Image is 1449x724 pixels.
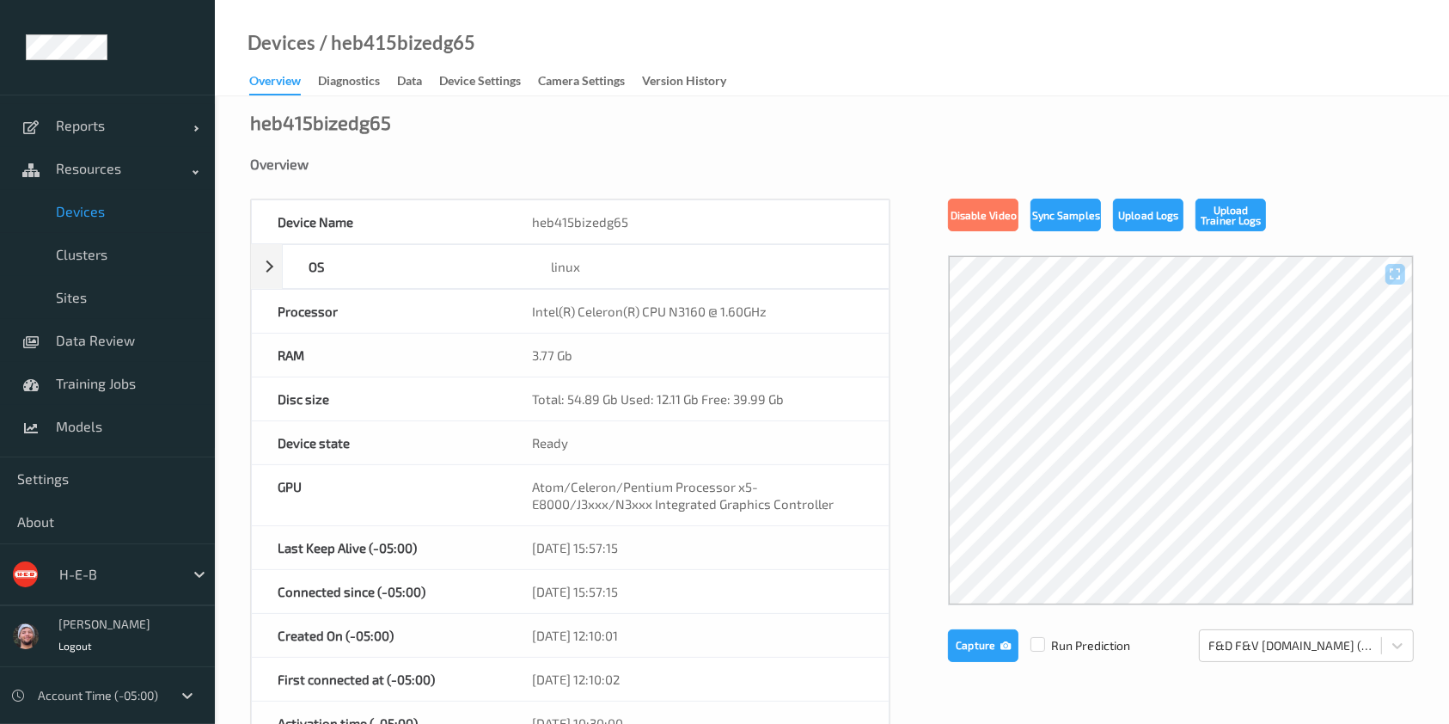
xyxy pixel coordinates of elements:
div: Total: 54.89 Gb Used: 12.11 Gb Free: 39.99 Gb [506,377,888,420]
div: Device Settings [439,72,521,94]
a: Devices [248,34,315,52]
a: Data [397,70,439,94]
div: OSlinux [251,244,890,289]
a: Diagnostics [318,70,397,94]
button: Upload Trainer Logs [1195,199,1266,231]
a: Camera Settings [538,70,642,94]
div: GPU [252,465,506,525]
div: Overview [250,156,1414,173]
button: Disable Video [948,199,1018,231]
div: / heb415bizedg65 [315,34,475,52]
div: Device state [252,421,506,464]
div: heb415bizedg65 [506,200,888,243]
a: Device Settings [439,70,538,94]
div: Disc size [252,377,506,420]
div: RAM [252,334,506,377]
div: [DATE] 15:57:15 [506,526,888,569]
button: Capture [948,629,1018,662]
div: Device Name [252,200,506,243]
div: Processor [252,290,506,333]
div: Version History [642,72,726,94]
a: Version History [642,70,743,94]
div: Data [397,72,422,94]
div: Created On (-05:00) [252,614,506,657]
div: Overview [249,72,301,95]
div: [DATE] 12:10:02 [506,658,888,701]
div: OS [283,245,525,288]
div: [DATE] 15:57:15 [506,570,888,613]
div: Ready [506,421,888,464]
div: Intel(R) Celeron(R) CPU N3160 @ 1.60GHz [506,290,888,333]
span: Run Prediction [1018,637,1130,654]
a: Overview [249,70,318,95]
div: Atom/Celeron/Pentium Processor x5-E8000/J3xxx/N3xxx Integrated Graphics Controller [506,465,888,525]
div: Last Keep Alive (-05:00) [252,526,506,569]
button: Upload Logs [1113,199,1183,231]
div: [DATE] 12:10:01 [506,614,888,657]
div: First connected at (-05:00) [252,658,506,701]
div: heb415bizedg65 [250,114,391,131]
button: Sync Samples [1030,199,1101,231]
div: 3.77 Gb [506,334,888,377]
div: Camera Settings [538,72,625,94]
div: Connected since (-05:00) [252,570,506,613]
div: Diagnostics [318,72,380,94]
div: linux [525,245,889,288]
